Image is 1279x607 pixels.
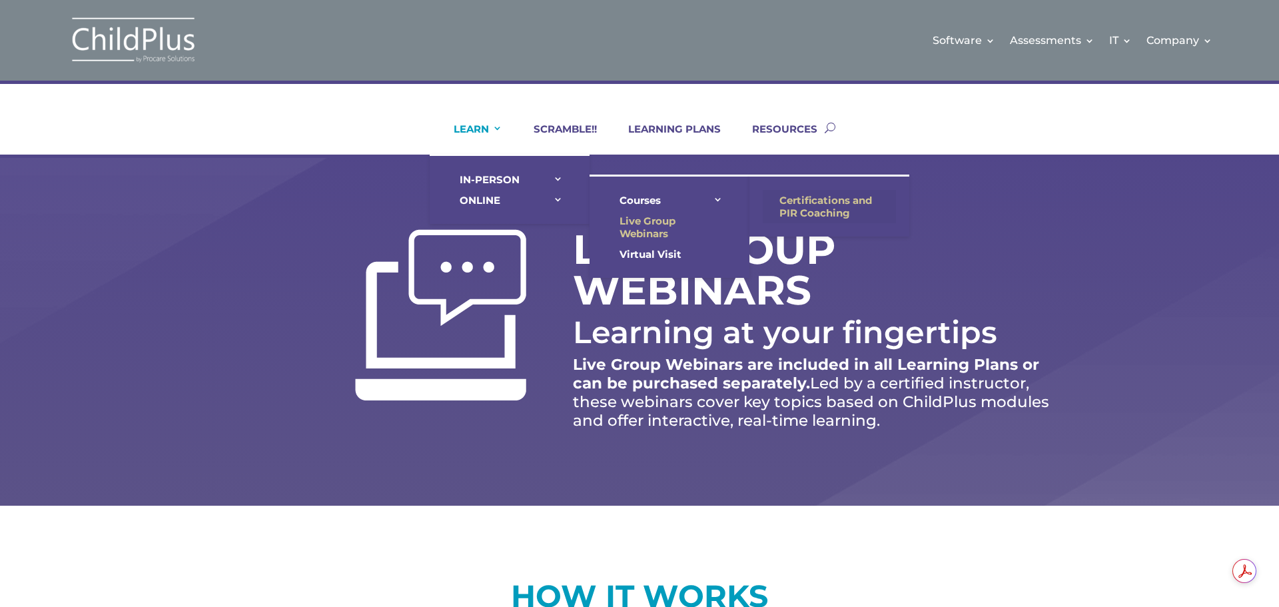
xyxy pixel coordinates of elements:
a: Company [1146,13,1212,67]
a: Certifications and PIR Coaching [763,190,896,223]
a: IN-PERSON [443,169,576,190]
a: Courses [603,190,736,211]
a: Virtual Visit [603,244,736,265]
a: IT [1109,13,1132,67]
a: Software [933,13,995,67]
a: LEARN [437,123,502,155]
a: RESOURCES [735,123,817,155]
a: ONLINE [443,190,576,211]
span: Led by a certified instructor, these webinars cover key topics based on ChildPlus modules and off... [573,374,1049,430]
h1: LIVE GROUP WEBINARS [573,229,926,317]
a: SCRAMBLE!! [517,123,597,155]
a: LEARNING PLANS [612,123,721,155]
a: Live Group Webinars [603,211,736,244]
a: Assessments [1010,13,1094,67]
strong: Live Group Webinars are included in all Learning Plans or can be purchased separately. [573,355,1039,392]
p: Learning at your fingertips [573,313,1066,351]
